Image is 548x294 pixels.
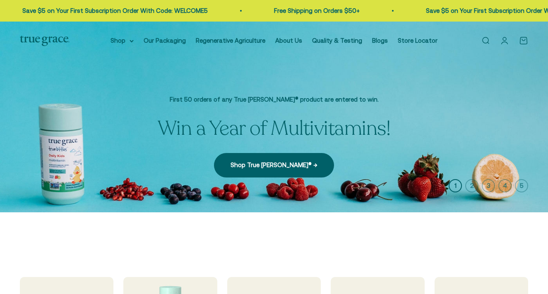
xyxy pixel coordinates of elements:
button: 4 [498,179,512,192]
button: 2 [465,179,478,192]
button: 1 [449,179,462,192]
a: Shop True [PERSON_NAME]® → [214,153,334,177]
a: Free Shipping on Orders $50+ [274,7,360,14]
p: First 50 orders of any True [PERSON_NAME]® product are entered to win. [158,95,391,104]
split-lines: Win a Year of Multivitamins! [158,115,391,142]
button: 5 [515,179,528,192]
a: Store Locator [398,37,437,44]
summary: Shop [111,36,134,46]
a: Quality & Testing [312,37,362,44]
a: Regenerative Agriculture [196,37,265,44]
p: Save $5 on Your First Subscription Order With Code: WELCOME5 [22,6,208,16]
button: 3 [482,179,495,192]
a: About Us [275,37,302,44]
a: Blogs [372,37,388,44]
a: Our Packaging [144,37,186,44]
